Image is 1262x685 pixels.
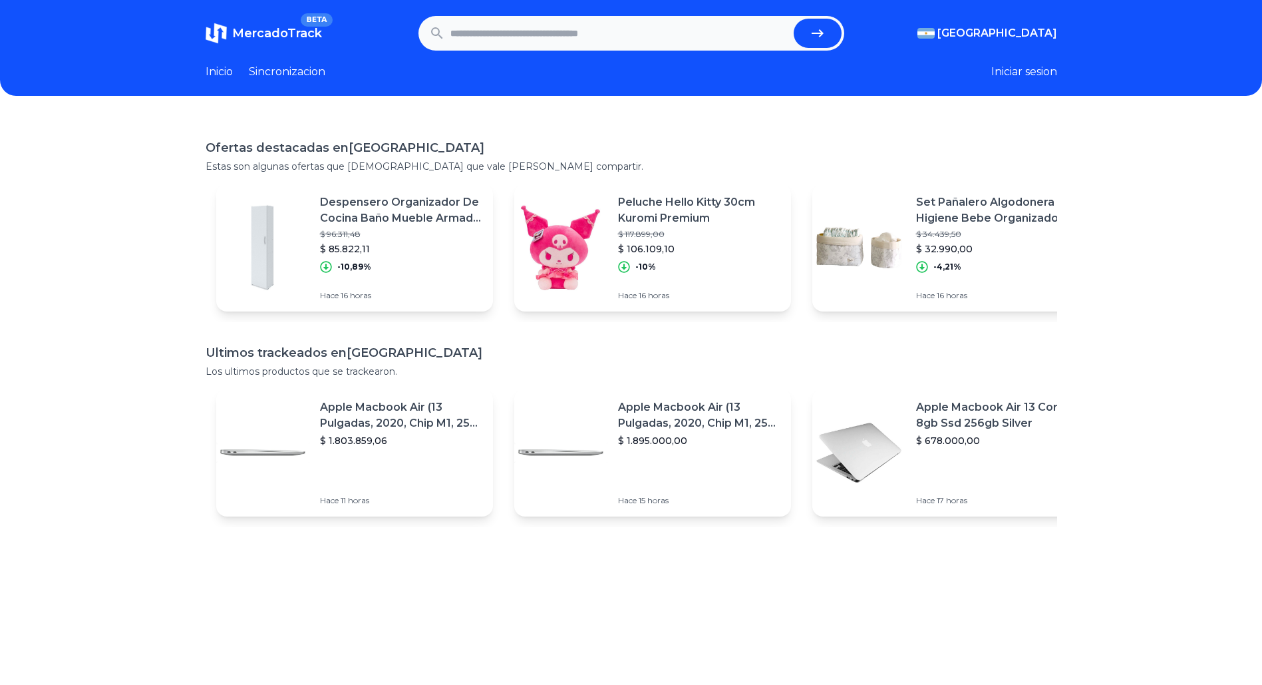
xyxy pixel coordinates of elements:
p: Hace 15 horas [618,495,780,506]
p: Set Pañalero Algodonera Higiene Bebe Organizador Cesto [916,194,1078,226]
p: Hace 16 horas [916,290,1078,301]
img: Featured image [514,406,607,499]
p: Apple Macbook Air 13 Core I5 8gb Ssd 256gb Silver [916,399,1078,431]
p: Despensero Organizador De Cocina Baño Mueble Armado Melamina [320,194,482,226]
a: Featured imageSet Pañalero Algodonera Higiene Bebe Organizador Cesto$ 34.439,50$ 32.990,00-4,21%H... [812,184,1089,312]
p: $ 117.899,00 [618,229,780,240]
p: $ 34.439,50 [916,229,1078,240]
img: Featured image [216,201,309,294]
p: $ 1.895.000,00 [618,434,780,447]
p: -10% [635,262,656,272]
p: Peluche Hello Kitty 30cm Kuromi Premium [618,194,780,226]
a: Featured imageApple Macbook Air (13 Pulgadas, 2020, Chip M1, 256 Gb De Ssd, 8 Gb De Ram) - Plata$... [514,389,791,517]
a: Sincronizacion [249,64,325,80]
p: $ 96.311,48 [320,229,482,240]
img: Featured image [514,201,607,294]
p: Hace 17 horas [916,495,1078,506]
a: Featured imageDespensero Organizador De Cocina Baño Mueble Armado Melamina$ 96.311,48$ 85.822,11-... [216,184,493,312]
p: Hace 16 horas [320,290,482,301]
img: Featured image [812,406,905,499]
span: BETA [301,13,332,27]
p: $ 678.000,00 [916,434,1078,447]
span: MercadoTrack [232,26,322,41]
p: Los ultimos productos que se trackearon. [206,365,1057,378]
img: Argentina [917,28,935,39]
p: $ 85.822,11 [320,242,482,256]
p: Hace 11 horas [320,495,482,506]
a: Featured imageApple Macbook Air (13 Pulgadas, 2020, Chip M1, 256 Gb De Ssd, 8 Gb De Ram) - Plata$... [216,389,493,517]
p: Apple Macbook Air (13 Pulgadas, 2020, Chip M1, 256 Gb De Ssd, 8 Gb De Ram) - Plata [320,399,482,431]
p: $ 32.990,00 [916,242,1078,256]
a: Featured imageApple Macbook Air 13 Core I5 8gb Ssd 256gb Silver$ 678.000,00Hace 17 horas [812,389,1089,517]
span: [GEOGRAPHIC_DATA] [937,25,1057,41]
a: Featured imagePeluche Hello Kitty 30cm Kuromi Premium$ 117.899,00$ 106.109,10-10%Hace 16 horas [514,184,791,312]
img: Featured image [812,201,905,294]
p: $ 106.109,10 [618,242,780,256]
p: Estas son algunas ofertas que [DEMOGRAPHIC_DATA] que vale [PERSON_NAME] compartir. [206,160,1057,173]
h1: Ofertas destacadas en [GEOGRAPHIC_DATA] [206,138,1057,157]
p: -10,89% [337,262,371,272]
p: -4,21% [933,262,961,272]
h1: Ultimos trackeados en [GEOGRAPHIC_DATA] [206,343,1057,362]
p: Apple Macbook Air (13 Pulgadas, 2020, Chip M1, 256 Gb De Ssd, 8 Gb De Ram) - Plata [618,399,780,431]
img: MercadoTrack [206,23,227,44]
button: [GEOGRAPHIC_DATA] [917,25,1057,41]
a: MercadoTrackBETA [206,23,322,44]
p: Hace 16 horas [618,290,780,301]
p: $ 1.803.859,06 [320,434,482,447]
img: Featured image [216,406,309,499]
a: Inicio [206,64,233,80]
button: Iniciar sesion [991,64,1057,80]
